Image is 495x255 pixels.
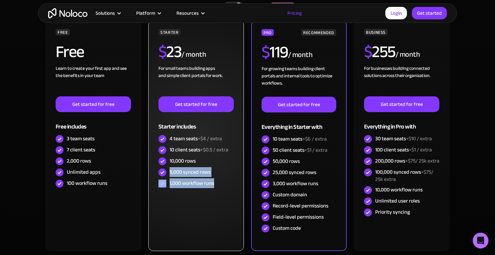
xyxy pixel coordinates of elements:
div: Everything in Pro with [364,112,439,133]
span: +$1 / extra [409,145,432,155]
div: 100 workflow runs [67,180,107,187]
span: +$1 / extra [304,145,327,155]
div: 50 client seats [273,147,327,154]
div: Resources [168,9,212,17]
a: Login [385,7,407,19]
div: 30 team seats [375,135,432,142]
div: FREE [56,29,70,35]
div: Free includes [56,112,131,133]
div: Platform [136,9,155,17]
h2: 23 [158,44,182,60]
div: / month [395,49,420,60]
div: PRO [262,29,274,36]
div: 10,000 rows [170,157,196,165]
span: +$75/ 25k extra [405,156,439,166]
div: 50,000 rows [273,158,300,165]
a: Get started for free [56,96,131,112]
div: 7 client seats [67,146,95,153]
span: $ [364,36,372,67]
div: Open Intercom Messenger [473,233,488,248]
span: +$4 / extra [198,134,222,144]
a: Get started for free [364,96,439,112]
div: 100,000 synced rows [375,168,439,183]
div: Custom code [273,225,301,232]
a: Pricing [279,9,310,17]
span: +$75/ 25k extra [375,167,433,184]
div: Resources [176,9,199,17]
div: Priority syncing [375,208,410,216]
div: 25,000 synced rows [273,169,316,176]
span: +$0.5 / extra [200,145,228,155]
span: $ [158,36,167,67]
h2: 119 [262,44,288,60]
div: Platform [128,9,168,17]
span: $ [262,37,270,68]
div: 10 team seats [273,135,327,143]
div: RECOMMENDED [301,29,336,36]
div: 10,000 workflow runs [375,186,423,193]
div: Unlimited apps [67,168,101,176]
a: Get started for free [158,96,234,112]
div: 100 client seats [375,146,432,153]
div: Unlimited user roles [375,197,420,205]
h2: Free [56,44,84,60]
div: Solutions [87,9,128,17]
div: Solutions [96,9,115,17]
div: / month [288,50,313,60]
h2: 255 [364,44,395,60]
div: Learn to create your first app and see the benefits in your team ‍ [56,65,131,96]
div: / month [181,49,206,60]
div: 5,000 synced rows [170,168,211,176]
div: Everything in Starter with [262,112,336,134]
div: BUSINESS [364,29,388,35]
div: Custom domain [273,191,307,198]
a: home [48,8,87,18]
div: Record-level permissions [273,202,328,209]
div: 3,000 workflow runs [273,180,318,187]
div: For growing teams building client portals and internal tools to optimize workflows. [262,65,336,97]
span: +$6 / extra [302,134,327,144]
div: 2,000 rows [67,157,91,165]
div: 1,000 workflow runs [170,180,214,187]
div: Starter includes [158,112,234,133]
div: For small teams building apps and simple client portals for work. ‍ [158,65,234,96]
div: 3 team seats [67,135,95,142]
a: Get started for free [262,97,336,112]
a: Get started [412,7,447,19]
span: +$10 / extra [406,134,432,144]
div: 4 team seats [170,135,222,142]
div: 200,000 rows [375,157,439,165]
div: 10 client seats [170,146,228,153]
div: STARTER [158,29,180,35]
div: For businesses building connected solutions across their organization. ‍ [364,65,439,96]
div: Field-level permissions [273,213,324,221]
